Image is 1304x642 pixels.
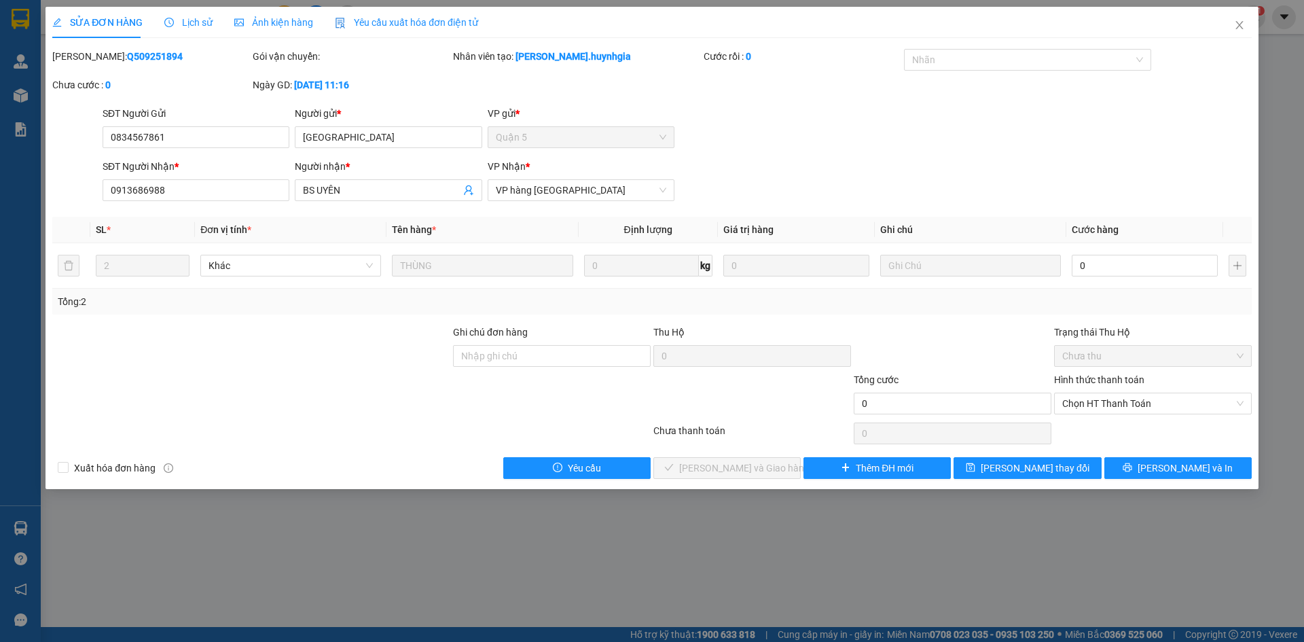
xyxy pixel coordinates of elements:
input: Ghi Chú [880,255,1061,277]
span: picture [234,18,244,27]
div: Trạng thái Thu Hộ [1054,325,1252,340]
div: Chưa cước : [52,77,250,92]
button: exclamation-circleYêu cầu [503,457,651,479]
span: Lịch sử [164,17,213,28]
span: edit [52,18,62,27]
span: VP Nhận [488,161,526,172]
span: [PERSON_NAME] và In [1138,461,1233,476]
button: delete [58,255,79,277]
b: 0 [746,51,751,62]
span: exclamation-circle [553,463,562,474]
span: Thêm ĐH mới [856,461,913,476]
span: user-add [463,185,474,196]
button: plus [1229,255,1246,277]
button: check[PERSON_NAME] và Giao hàng [653,457,801,479]
span: Tổng cước [854,374,899,385]
span: close [1234,20,1245,31]
div: VP gửi [488,106,674,121]
button: plusThêm ĐH mới [803,457,951,479]
span: Chọn HT Thanh Toán [1062,393,1244,414]
span: Yêu cầu xuất hóa đơn điện tử [335,17,478,28]
div: SĐT Người Gửi [103,106,289,121]
label: Hình thức thanh toán [1054,374,1144,385]
div: Người nhận [295,159,482,174]
div: [PERSON_NAME]: [52,49,250,64]
input: VD: Bàn, Ghế [392,255,573,277]
span: printer [1123,463,1132,474]
b: 0 [105,79,111,90]
span: info-circle [164,463,173,473]
span: SỬA ĐƠN HÀNG [52,17,143,28]
div: Nhân viên tạo: [453,49,701,64]
span: Yêu cầu [568,461,601,476]
span: Quận 5 [496,127,666,147]
span: VP hàng Nha Trang [496,180,666,200]
span: Thu Hộ [653,327,685,338]
span: plus [841,463,850,474]
div: Cước rồi : [704,49,901,64]
button: printer[PERSON_NAME] và In [1104,457,1252,479]
span: kg [699,255,712,277]
b: Q509251894 [127,51,183,62]
span: Khác [209,255,373,276]
div: Ngày GD: [253,77,450,92]
b: [DATE] 11:16 [294,79,349,90]
button: save[PERSON_NAME] thay đổi [954,457,1101,479]
input: Ghi chú đơn hàng [453,345,651,367]
div: Gói vận chuyển: [253,49,450,64]
span: Cước hàng [1072,224,1119,235]
span: save [966,463,975,474]
span: SL [96,224,107,235]
span: Định lượng [624,224,672,235]
div: SĐT Người Nhận [103,159,289,174]
span: Xuất hóa đơn hàng [69,461,161,476]
button: Close [1220,7,1258,45]
div: Chưa thanh toán [652,423,852,447]
th: Ghi chú [875,217,1066,243]
div: Người gửi [295,106,482,121]
input: 0 [723,255,869,277]
span: clock-circle [164,18,174,27]
span: [PERSON_NAME] thay đổi [981,461,1089,476]
b: [PERSON_NAME].huynhgia [515,51,631,62]
span: Ảnh kiện hàng [234,17,313,28]
span: Chưa thu [1062,346,1244,366]
label: Ghi chú đơn hàng [453,327,528,338]
img: icon [335,18,346,29]
span: Tên hàng [392,224,436,235]
div: Tổng: 2 [58,294,503,309]
span: Đơn vị tính [200,224,251,235]
span: Giá trị hàng [723,224,774,235]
